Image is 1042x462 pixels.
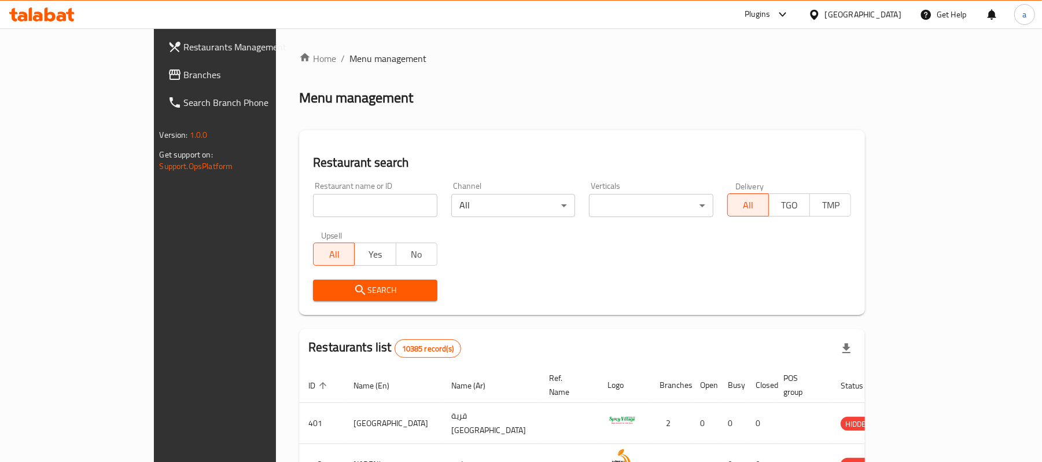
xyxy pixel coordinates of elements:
[841,379,878,393] span: Status
[313,243,355,266] button: All
[735,182,764,190] label: Delivery
[159,89,328,116] a: Search Branch Phone
[451,194,576,217] div: All
[607,406,636,435] img: Spicy Village
[318,246,350,263] span: All
[354,379,404,393] span: Name (En)
[746,403,774,444] td: 0
[313,194,437,217] input: Search for restaurant name or ID..
[321,231,343,239] label: Upsell
[184,68,319,82] span: Branches
[396,243,437,266] button: No
[809,193,851,217] button: TMP
[598,368,650,403] th: Logo
[451,379,500,393] span: Name (Ar)
[442,403,540,444] td: قرية [GEOGRAPHIC_DATA]
[1022,8,1026,21] span: a
[774,197,805,214] span: TGO
[160,147,213,162] span: Get support on:
[299,89,413,107] h2: Menu management
[768,193,810,217] button: TGO
[746,368,774,403] th: Closed
[833,335,860,362] div: Export file
[349,52,426,65] span: Menu management
[650,368,691,403] th: Branches
[354,243,396,266] button: Yes
[322,283,428,298] span: Search
[825,8,901,21] div: [GEOGRAPHIC_DATA]
[691,403,719,444] td: 0
[395,339,461,358] div: Total records count
[313,280,437,301] button: Search
[160,159,233,174] a: Support.OpsPlatform
[184,40,319,54] span: Restaurants Management
[341,52,345,65] li: /
[184,96,319,109] span: Search Branch Phone
[159,61,328,89] a: Branches
[691,368,719,403] th: Open
[549,371,584,399] span: Ref. Name
[190,127,208,142] span: 1.0.0
[395,343,461,354] span: 10385 record(s)
[841,417,875,431] span: HIDDEN
[159,33,328,61] a: Restaurants Management
[359,246,391,263] span: Yes
[299,52,865,65] nav: breadcrumb
[727,193,769,217] button: All
[719,403,746,444] td: 0
[815,197,846,214] span: TMP
[344,403,442,444] td: [GEOGRAPHIC_DATA]
[313,154,851,171] h2: Restaurant search
[401,246,433,263] span: No
[732,197,764,214] span: All
[783,371,818,399] span: POS group
[719,368,746,403] th: Busy
[745,8,770,21] div: Plugins
[650,403,691,444] td: 2
[308,339,461,358] h2: Restaurants list
[160,127,188,142] span: Version:
[589,194,713,217] div: ​
[308,379,330,393] span: ID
